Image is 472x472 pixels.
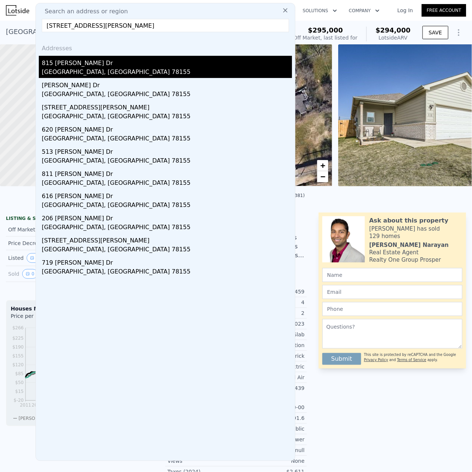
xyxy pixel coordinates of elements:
[42,100,292,112] div: [STREET_ADDRESS][PERSON_NAME]
[11,305,143,312] div: Houses Median Sale
[6,215,147,223] div: LISTING & SALE HISTORY
[42,211,292,223] div: 206 [PERSON_NAME] Dr
[42,156,292,167] div: [GEOGRAPHIC_DATA], [GEOGRAPHIC_DATA] 78155
[42,179,292,189] div: [GEOGRAPHIC_DATA], [GEOGRAPHIC_DATA] 78155
[42,78,292,90] div: [PERSON_NAME] Dr
[12,354,24,359] tspan: $155
[8,253,71,263] div: Listed
[42,223,292,233] div: [GEOGRAPHIC_DATA], [GEOGRAPHIC_DATA] 78155
[364,358,388,362] a: Privacy Policy
[167,457,236,465] div: Views
[42,267,292,278] div: [GEOGRAPHIC_DATA], [GEOGRAPHIC_DATA] 78155
[320,161,325,170] span: +
[42,167,292,179] div: 811 [PERSON_NAME] Dr
[42,56,292,68] div: 815 [PERSON_NAME] Dr
[369,225,462,240] div: [PERSON_NAME] has sold 129 homes
[42,134,292,145] div: [GEOGRAPHIC_DATA], [GEOGRAPHIC_DATA] 78155
[369,249,419,256] div: Real Estate Agent
[8,269,71,279] div: Sold
[369,241,449,249] div: [PERSON_NAME] Narayan
[322,285,462,299] input: Email
[32,403,43,408] tspan: 2012
[14,398,24,403] tspan: $-20
[322,353,361,365] button: Submit
[308,26,343,34] span: $295,000
[6,27,226,37] div: [GEOGRAPHIC_DATA] , New Braunfels , [GEOGRAPHIC_DATA] 78130
[320,172,325,181] span: −
[39,7,128,16] span: Search an address or region
[322,268,462,282] input: Name
[22,269,38,279] button: View historical data
[42,90,292,100] div: [GEOGRAPHIC_DATA], [GEOGRAPHIC_DATA] 78155
[236,457,305,465] div: None
[6,5,29,16] img: Lotside
[422,26,448,39] button: SAVE
[20,403,31,408] tspan: 2011
[42,19,289,32] input: Enter an address, city, region, neighborhood or zip code
[42,145,292,156] div: 513 [PERSON_NAME] Dr
[11,312,77,324] div: Price per Square Foot
[42,189,292,201] div: 616 [PERSON_NAME] Dr
[364,350,462,365] div: This site is protected by reCAPTCHA and the Google and apply.
[42,233,292,245] div: [STREET_ADDRESS][PERSON_NAME]
[15,389,24,394] tspan: $15
[42,68,292,78] div: [GEOGRAPHIC_DATA], [GEOGRAPHIC_DATA] 78155
[317,171,328,182] a: Zoom out
[27,253,42,263] button: View historical data
[322,302,462,316] input: Phone
[12,325,24,330] tspan: $266
[12,363,24,368] tspan: $120
[39,38,292,56] div: Addresses
[8,240,71,247] div: Price Decrease
[343,4,386,17] button: Company
[42,255,292,267] div: 719 [PERSON_NAME] Dr
[369,216,448,225] div: Ask about this property
[42,201,292,211] div: [GEOGRAPHIC_DATA], [GEOGRAPHIC_DATA] 78155
[18,416,64,421] span: [PERSON_NAME] Co.
[293,34,358,41] div: Off Market, last listed for
[42,122,292,134] div: 620 [PERSON_NAME] Dr
[376,26,411,34] span: $294,000
[388,7,422,14] a: Log In
[42,112,292,122] div: [GEOGRAPHIC_DATA], [GEOGRAPHIC_DATA] 78155
[376,34,411,41] div: Lotside ARV
[297,4,343,17] button: Solutions
[42,245,292,255] div: [GEOGRAPHIC_DATA], [GEOGRAPHIC_DATA] 78155
[422,4,466,17] a: Free Account
[15,371,24,377] tspan: $85
[8,226,71,233] div: Off Market
[12,344,24,350] tspan: $190
[12,336,24,341] tspan: $225
[397,358,426,362] a: Terms of Service
[369,256,441,264] div: Realty One Group Prosper
[317,160,328,171] a: Zoom in
[451,25,466,40] button: Show Options
[15,380,24,386] tspan: $50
